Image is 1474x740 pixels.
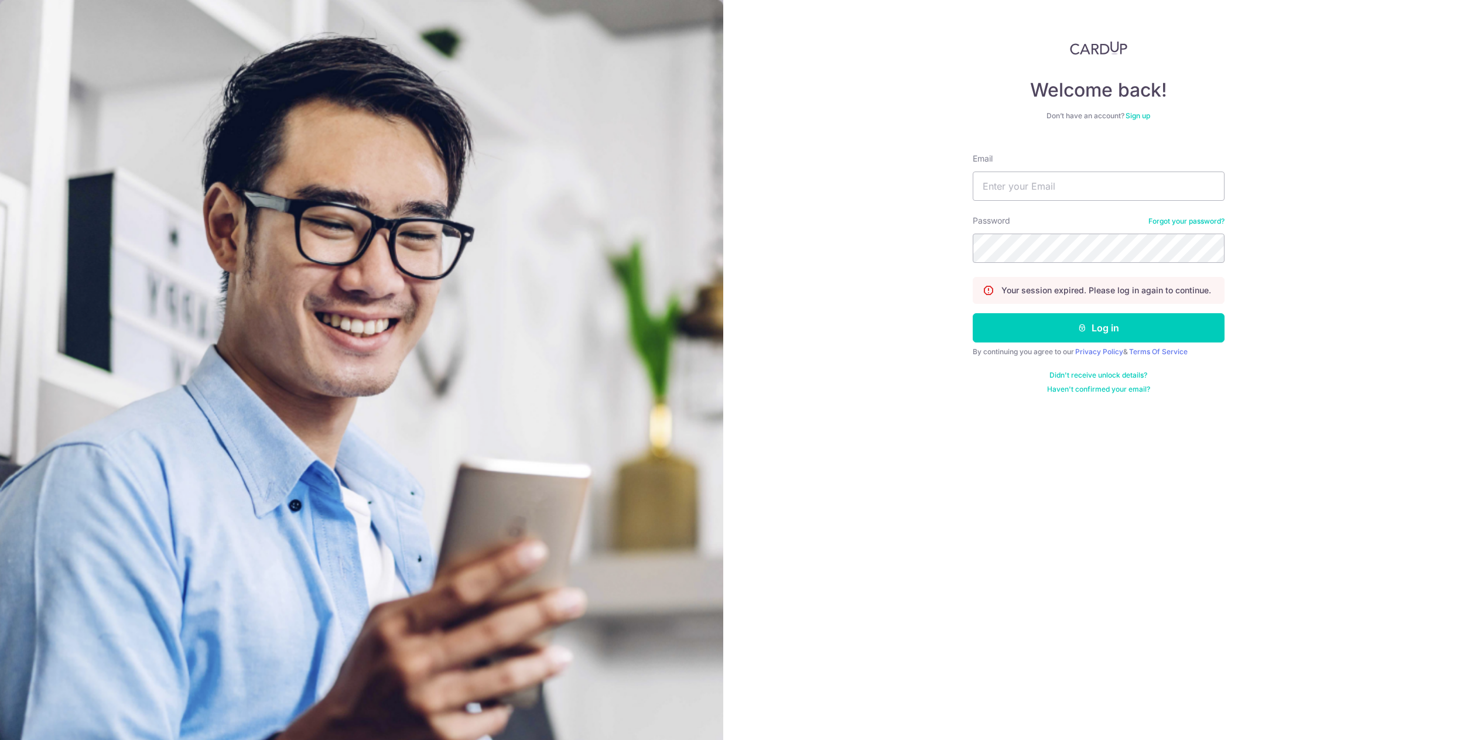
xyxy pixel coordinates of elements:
[1049,371,1147,380] a: Didn't receive unlock details?
[1047,385,1150,394] a: Haven't confirmed your email?
[973,78,1225,102] h4: Welcome back!
[973,172,1225,201] input: Enter your Email
[973,153,993,165] label: Email
[1070,41,1127,55] img: CardUp Logo
[1148,217,1225,226] a: Forgot your password?
[973,313,1225,342] button: Log in
[1126,111,1150,120] a: Sign up
[973,111,1225,121] div: Don’t have an account?
[1129,347,1188,356] a: Terms Of Service
[973,347,1225,357] div: By continuing you agree to our &
[1001,285,1211,296] p: Your session expired. Please log in again to continue.
[973,215,1010,227] label: Password
[1075,347,1123,356] a: Privacy Policy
